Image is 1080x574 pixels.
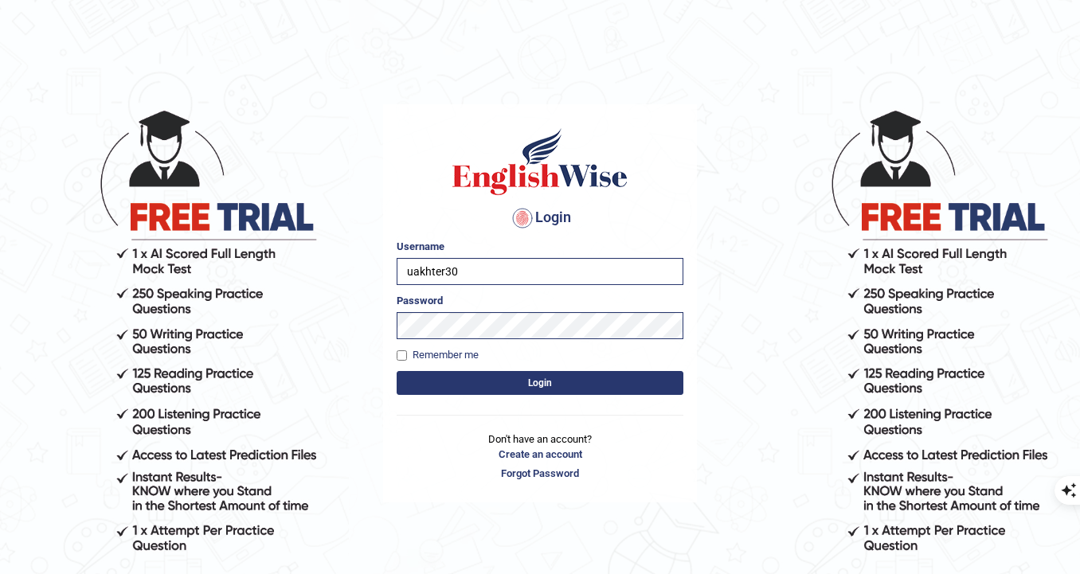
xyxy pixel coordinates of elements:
[397,431,683,481] p: Don't have an account?
[397,347,479,363] label: Remember me
[397,239,444,254] label: Username
[397,293,443,308] label: Password
[397,466,683,481] a: Forgot Password
[397,447,683,462] a: Create an account
[397,371,683,395] button: Login
[397,205,683,231] h4: Login
[449,126,631,197] img: Logo of English Wise sign in for intelligent practice with AI
[397,350,407,361] input: Remember me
